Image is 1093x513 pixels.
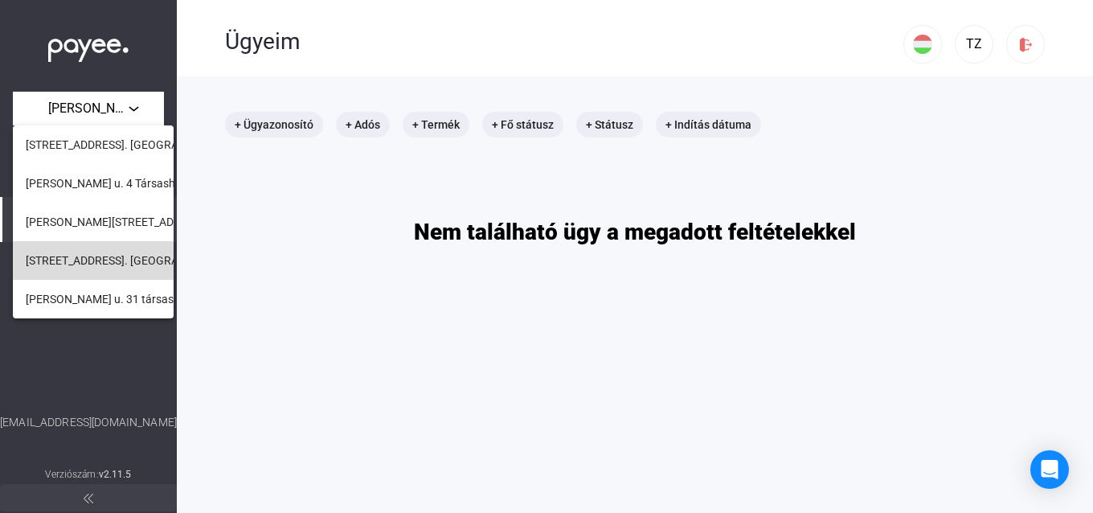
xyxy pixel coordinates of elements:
[26,174,187,193] span: [PERSON_NAME] u. 4 Társasház
[1030,450,1069,489] div: Open Intercom Messenger
[26,251,239,270] span: [STREET_ADDRESS]. [GEOGRAPHIC_DATA]
[26,289,192,309] span: [PERSON_NAME] u. 31 társasház
[26,212,211,232] span: [PERSON_NAME][STREET_ADDRESS]
[26,135,239,154] span: [STREET_ADDRESS]. [GEOGRAPHIC_DATA]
